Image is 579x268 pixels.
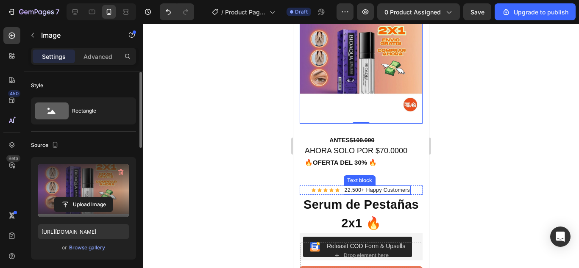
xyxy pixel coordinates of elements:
[69,244,105,251] div: Browse gallery
[36,113,56,120] strong: ANTES
[550,227,571,247] div: Open Intercom Messenger
[10,213,119,233] button: Releasit COD Form & Upsells
[72,101,124,121] div: Rectangle
[495,3,576,20] button: Upgrade to publish
[52,153,81,160] div: Text block
[51,163,117,170] p: 22,500+ Happy Customers
[295,8,308,16] span: Draft
[31,140,60,151] div: Source
[54,197,113,212] button: Upload Image
[11,110,125,156] div: Rich Text Editor. Editing area: main
[38,224,129,239] input: https://example.com/image.jpg
[6,155,20,162] div: Beta
[84,52,112,61] p: Advanced
[56,7,59,17] p: 7
[225,8,266,17] span: Product Page - [DATE] 17:51:56
[384,8,441,17] span: 0 product assigned
[41,30,113,40] p: Image
[42,52,66,61] p: Settings
[31,82,43,89] div: Style
[3,3,63,20] button: 7
[221,8,223,17] span: /
[470,8,484,16] span: Save
[6,171,129,210] h1: Serum de Pestañas 2x1 🔥
[62,243,67,253] span: or
[11,135,84,142] strong: 🔥OFERTA DEL 30% 🔥
[463,3,491,20] button: Save
[17,218,27,228] img: CKKYs5695_ICEAE=.webp
[50,228,95,235] div: Drop element here
[69,243,106,252] button: Browse gallery
[11,123,114,131] span: AHORA SOLO POR $70.0000
[160,3,194,20] div: Undo/Redo
[293,24,429,268] iframe: Design area
[33,218,112,227] div: Releasit COD Form & Upsells
[56,113,81,120] strong: $100.000
[8,90,20,97] div: 450
[377,3,460,20] button: 0 product assigned
[502,8,568,17] div: Upgrade to publish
